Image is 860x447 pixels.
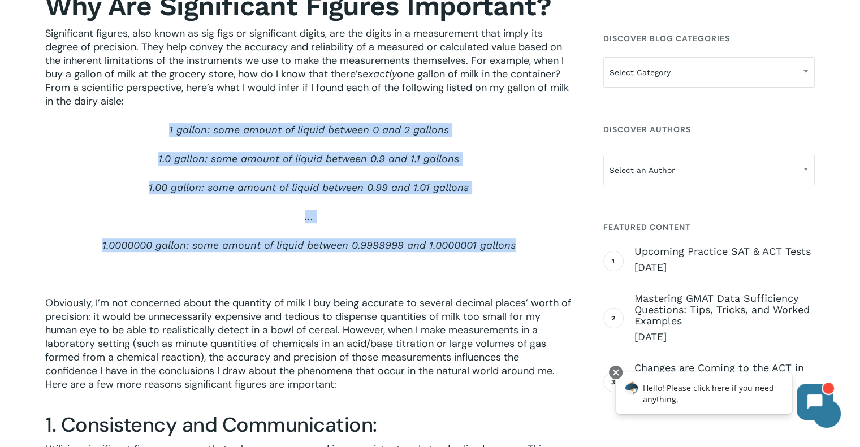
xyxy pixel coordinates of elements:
[169,124,449,136] span: 1 gallon: some amount of liquid between 0 and 2 gallons
[158,153,459,164] span: 1.0 gallon: some amount of liquid between 0.9 and 1.1 gallons
[634,362,815,402] a: Changes are Coming to the ACT in [DATE] [DATE]
[603,28,815,49] h4: Discover Blog Categories
[634,261,815,274] span: [DATE]
[604,60,814,84] span: Select Category
[102,239,516,251] span: 1.0000000 gallon: some amount of liquid between 0.9999999 and 1.0000001 gallons
[604,363,844,431] iframe: Chatbot
[45,67,569,108] span: one gallon of milk in the container? From a scientific perspective, here’s what I would infer if ...
[604,158,814,182] span: Select an Author
[603,57,815,88] span: Select Category
[305,210,313,222] span: …
[634,246,815,274] a: Upcoming Practice SAT & ACT Tests [DATE]
[634,246,815,257] span: Upcoming Practice SAT & ACT Tests
[45,412,572,438] h3: 1. Consistency and Communication:
[45,296,571,391] span: Obviously, I’m not concerned about the quantity of milk I buy being accurate to several decimal p...
[362,68,397,80] span: exactly
[634,362,815,385] span: Changes are Coming to the ACT in [DATE]
[603,217,815,237] h4: Featured Content
[634,293,815,327] span: Mastering GMAT Data Sufficiency Questions: Tips, Tricks, and Worked Examples
[603,119,815,140] h4: Discover Authors
[45,27,564,81] span: Significant figures, also known as sig figs or significant digits, are the digits in a measuremen...
[634,293,815,344] a: Mastering GMAT Data Sufficiency Questions: Tips, Tricks, and Worked Examples [DATE]
[149,181,469,193] span: 1.00 gallon: some amount of liquid between 0.99 and 1.01 gallons
[603,155,815,185] span: Select an Author
[634,330,815,344] span: [DATE]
